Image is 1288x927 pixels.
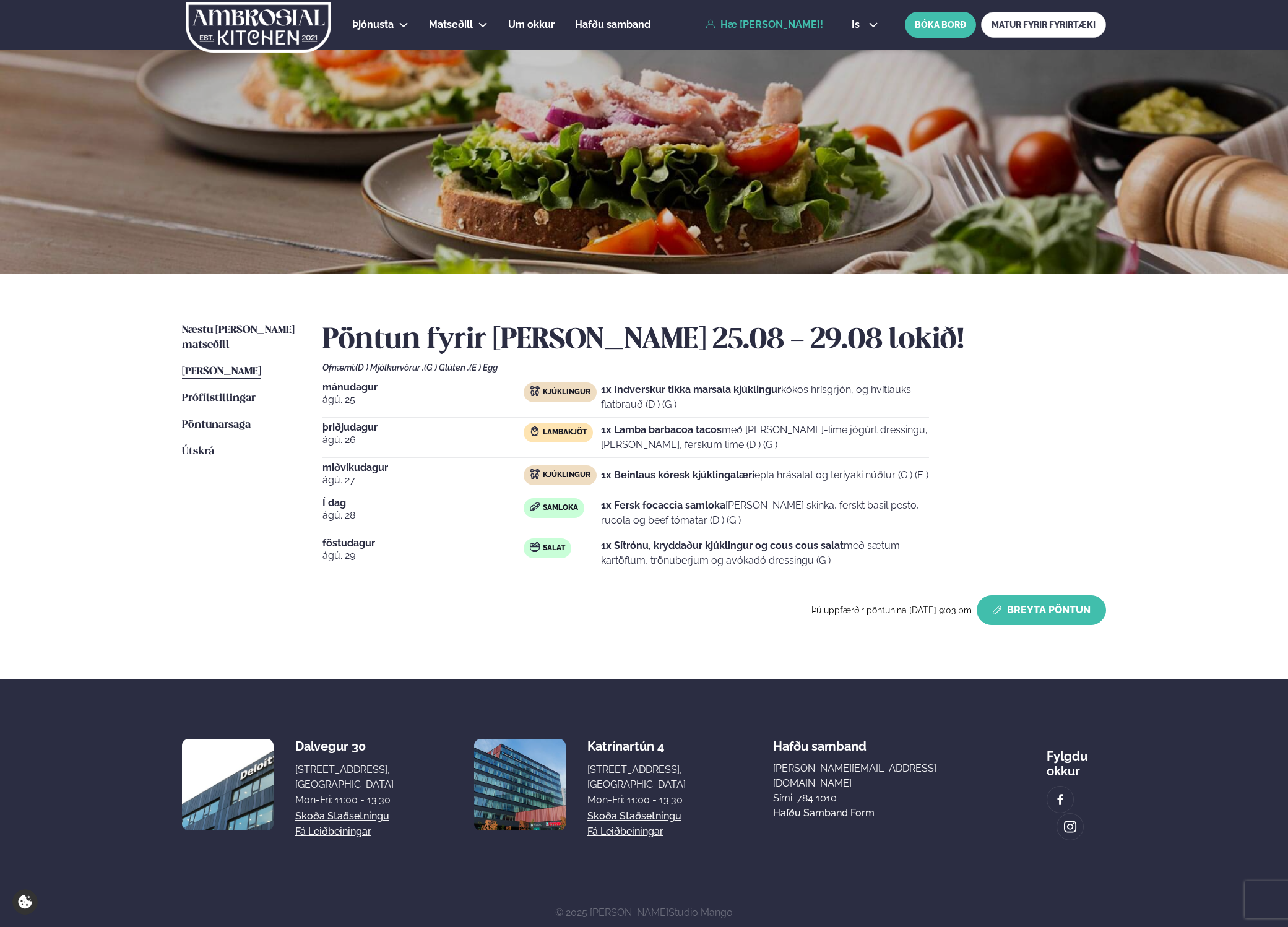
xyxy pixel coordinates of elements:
span: miðvikudagur [322,463,524,473]
span: [PERSON_NAME] [182,366,261,377]
div: Mon-Fri: 11:00 - 13:30 [587,793,686,808]
span: Prófílstillingar [182,393,256,403]
a: Hæ [PERSON_NAME]! [706,19,823,30]
p: með [PERSON_NAME]-lime jógúrt dressingu, [PERSON_NAME], ferskum lime (D ) (G ) [601,423,929,452]
span: Þú uppfærðir pöntunina [DATE] 9:03 pm [811,605,972,615]
span: Samloka [543,503,578,513]
img: image alt [182,739,274,830]
span: ágú. 27 [322,473,524,488]
span: Næstu [PERSON_NAME] matseðill [182,325,295,350]
span: Í dag [322,498,524,508]
span: ágú. 26 [322,433,524,447]
div: [STREET_ADDRESS], [GEOGRAPHIC_DATA] [295,762,394,792]
img: chicken.svg [530,469,540,479]
a: Studio Mango [668,907,733,918]
span: Þjónusta [352,19,394,30]
a: Hafðu samband [575,17,650,32]
a: image alt [1057,814,1083,840]
h2: Pöntun fyrir [PERSON_NAME] 25.08 - 29.08 lokið! [322,323,1106,358]
span: ágú. 28 [322,508,524,523]
img: image alt [1063,820,1077,834]
a: Matseðill [429,17,473,32]
a: [PERSON_NAME][EMAIL_ADDRESS][DOMAIN_NAME] [773,761,959,791]
a: Skoða staðsetningu [587,809,681,824]
strong: 1x Beinlaus kóresk kjúklingalæri [601,469,754,481]
a: Prófílstillingar [182,391,256,406]
span: Pöntunarsaga [182,420,251,430]
div: Dalvegur 30 [295,739,394,754]
span: Útskrá [182,446,214,457]
span: (D ) Mjólkurvörur , [355,363,424,373]
a: Útskrá [182,444,214,459]
p: Sími: 784 1010 [773,791,959,806]
span: © 2025 [PERSON_NAME] [555,907,733,918]
span: Matseðill [429,19,473,30]
span: Kjúklingur [543,387,590,397]
span: Um okkur [508,19,555,30]
strong: 1x Indverskur tikka marsala kjúklingur [601,384,781,395]
strong: 1x Sítrónu, kryddaður kjúklingur og cous cous salat [601,540,844,551]
span: Salat [543,543,565,553]
span: Kjúklingur [543,470,590,480]
img: sandwich-new-16px.svg [530,502,540,511]
span: ágú. 25 [322,392,524,407]
strong: 1x Fersk focaccia samloka [601,499,725,511]
p: [PERSON_NAME] skinka, ferskt basil pesto, rucola og beef tómatar (D ) (G ) [601,498,929,528]
p: epla hrásalat og teriyaki núðlur (G ) (E ) [601,468,928,483]
a: Hafðu samband form [773,806,875,821]
a: Næstu [PERSON_NAME] matseðill [182,323,298,353]
button: is [842,20,888,30]
span: þriðjudagur [322,423,524,433]
img: logo [184,2,332,53]
a: Cookie settings [12,889,38,915]
p: með sætum kartöflum, trönuberjum og avókadó dressingu (G ) [601,538,929,568]
button: Breyta Pöntun [977,595,1106,625]
a: Pöntunarsaga [182,418,251,433]
span: (G ) Glúten , [424,363,469,373]
span: (E ) Egg [469,363,498,373]
span: ágú. 29 [322,548,524,563]
span: Lambakjöt [543,428,587,438]
a: Um okkur [508,17,555,32]
a: Fá leiðbeiningar [295,824,371,839]
a: image alt [1047,787,1073,813]
img: image alt [474,739,566,830]
a: [PERSON_NAME] [182,364,261,379]
div: Mon-Fri: 11:00 - 13:30 [295,793,394,808]
div: Katrínartún 4 [587,739,686,754]
img: image alt [1053,793,1067,807]
a: Þjónusta [352,17,394,32]
img: chicken.svg [530,386,540,396]
span: is [852,20,863,30]
strong: 1x Lamba barbacoa tacos [601,424,722,436]
img: Lamb.svg [530,426,540,436]
p: kókos hrísgrjón, og hvítlauks flatbrauð (D ) (G ) [601,382,929,412]
span: föstudagur [322,538,524,548]
span: Hafðu samband [773,729,867,754]
span: Hafðu samband [575,19,650,30]
a: Skoða staðsetningu [295,809,389,824]
span: mánudagur [322,382,524,392]
div: Fylgdu okkur [1047,739,1106,778]
img: salad.svg [530,542,540,552]
a: MATUR FYRIR FYRIRTÆKI [981,12,1106,38]
div: Ofnæmi: [322,363,1106,373]
a: Fá leiðbeiningar [587,824,663,839]
div: [STREET_ADDRESS], [GEOGRAPHIC_DATA] [587,762,686,792]
button: BÓKA BORÐ [905,12,976,38]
